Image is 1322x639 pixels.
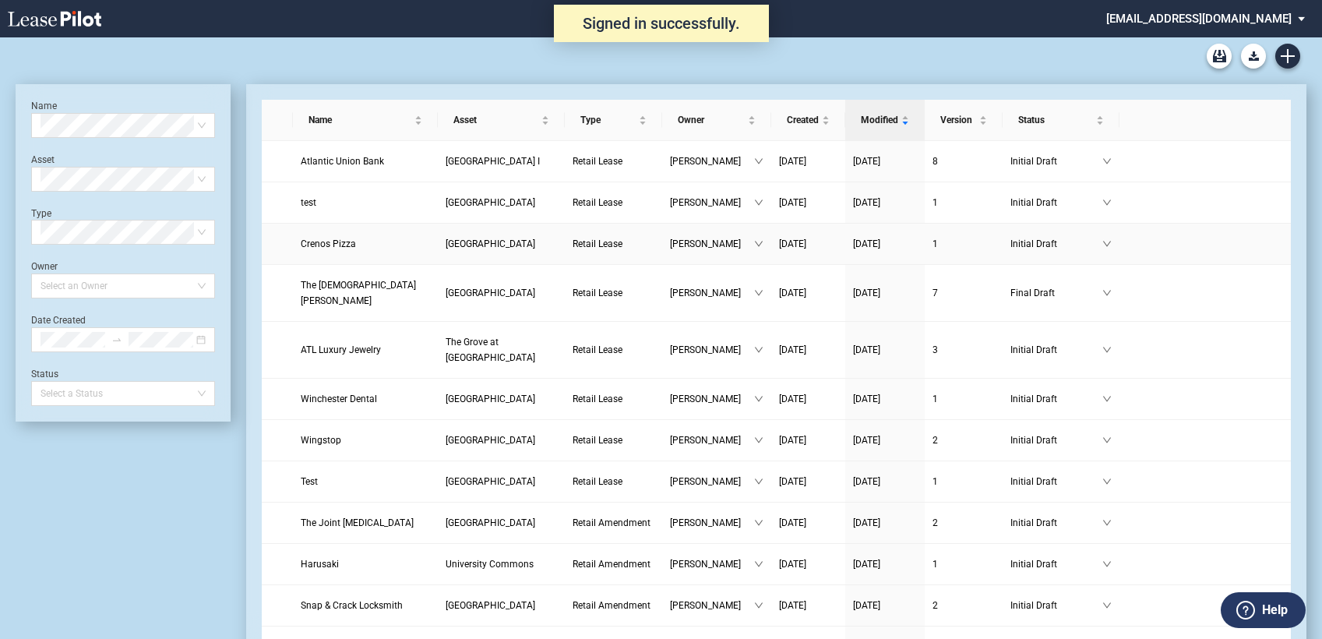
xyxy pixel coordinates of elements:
[1102,601,1112,610] span: down
[853,156,880,167] span: [DATE]
[932,344,938,355] span: 3
[932,515,995,531] a: 2
[301,195,430,210] a: test
[670,236,754,252] span: [PERSON_NAME]
[573,517,650,528] span: Retail Amendment
[1102,436,1112,445] span: down
[670,195,754,210] span: [PERSON_NAME]
[1102,239,1112,249] span: down
[670,556,754,572] span: [PERSON_NAME]
[573,476,622,487] span: Retail Lease
[1102,560,1112,569] span: down
[754,477,763,486] span: down
[670,154,754,169] span: [PERSON_NAME]
[932,195,995,210] a: 1
[31,101,57,111] label: Name
[573,474,654,489] a: Retail Lease
[779,342,837,358] a: [DATE]
[779,195,837,210] a: [DATE]
[779,432,837,448] a: [DATE]
[754,436,763,445] span: down
[853,154,917,169] a: [DATE]
[932,394,938,404] span: 1
[301,474,430,489] a: Test
[853,432,917,448] a: [DATE]
[446,517,535,528] span: Renaissance Village
[573,342,654,358] a: Retail Lease
[1010,598,1102,613] span: Initial Draft
[779,236,837,252] a: [DATE]
[779,238,806,249] span: [DATE]
[670,474,754,489] span: [PERSON_NAME]
[853,598,917,613] a: [DATE]
[670,515,754,531] span: [PERSON_NAME]
[853,600,880,611] span: [DATE]
[754,394,763,404] span: down
[301,236,430,252] a: Crenos Pizza
[111,334,122,345] span: swap-right
[1102,477,1112,486] span: down
[446,195,557,210] a: [GEOGRAPHIC_DATA]
[1241,44,1266,69] button: Download Blank Form
[932,238,938,249] span: 1
[301,238,356,249] span: Crenos Pizza
[670,391,754,407] span: [PERSON_NAME]
[301,197,316,208] span: test
[779,515,837,531] a: [DATE]
[932,154,995,169] a: 8
[438,100,565,141] th: Asset
[932,476,938,487] span: 1
[853,342,917,358] a: [DATE]
[779,559,806,570] span: [DATE]
[754,239,763,249] span: down
[1010,432,1102,448] span: Initial Draft
[779,598,837,613] a: [DATE]
[754,198,763,207] span: down
[1102,518,1112,528] span: down
[1236,44,1271,69] md-menu: Download Blank Form List
[573,156,622,167] span: Retail Lease
[861,112,898,128] span: Modified
[1010,342,1102,358] span: Initial Draft
[446,435,535,446] span: Cross Creek
[754,518,763,528] span: down
[31,261,58,272] label: Owner
[1262,600,1288,620] label: Help
[779,288,806,298] span: [DATE]
[1102,345,1112,355] span: down
[853,556,917,572] a: [DATE]
[301,559,339,570] span: Harusaki
[31,208,51,219] label: Type
[573,154,654,169] a: Retail Lease
[853,391,917,407] a: [DATE]
[853,474,917,489] a: [DATE]
[446,474,557,489] a: [GEOGRAPHIC_DATA]
[670,432,754,448] span: [PERSON_NAME]
[1010,556,1102,572] span: Initial Draft
[573,238,622,249] span: Retail Lease
[771,100,845,141] th: Created
[932,474,995,489] a: 1
[301,277,430,309] a: The [DEMOGRAPHIC_DATA][PERSON_NAME]
[446,288,535,298] span: WestPointe Plaza
[301,154,430,169] a: Atlantic Union Bank
[573,556,654,572] a: Retail Amendment
[779,517,806,528] span: [DATE]
[853,559,880,570] span: [DATE]
[932,598,995,613] a: 2
[853,394,880,404] span: [DATE]
[301,342,430,358] a: ATL Luxury Jewelry
[670,598,754,613] span: [PERSON_NAME]
[932,517,938,528] span: 2
[446,515,557,531] a: [GEOGRAPHIC_DATA]
[853,285,917,301] a: [DATE]
[779,154,837,169] a: [DATE]
[1010,515,1102,531] span: Initial Draft
[446,598,557,613] a: [GEOGRAPHIC_DATA]
[754,157,763,166] span: down
[779,197,806,208] span: [DATE]
[853,344,880,355] span: [DATE]
[301,517,414,528] span: The Joint Chiropractic
[301,476,318,487] span: Test
[1010,474,1102,489] span: Initial Draft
